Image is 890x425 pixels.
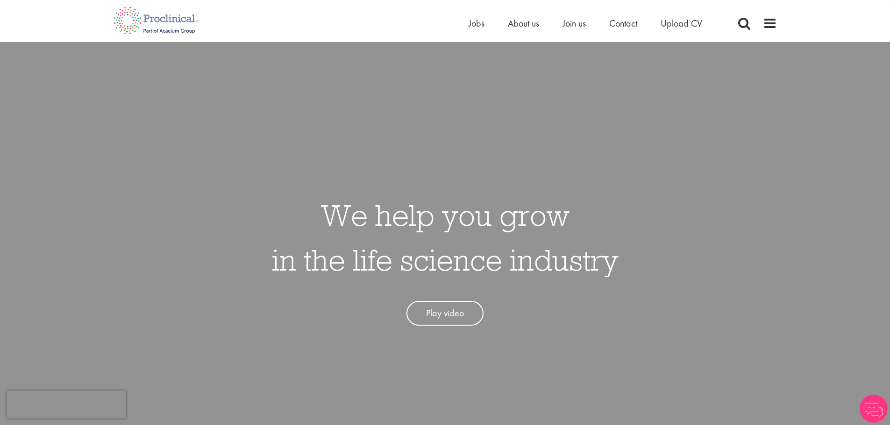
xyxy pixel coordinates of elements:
a: About us [508,17,539,29]
h1: We help you grow in the life science industry [272,193,619,282]
a: Play video [406,301,484,326]
a: Jobs [469,17,484,29]
a: Contact [609,17,637,29]
a: Upload CV [661,17,702,29]
a: Join us [562,17,586,29]
img: Chatbot [860,395,888,423]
